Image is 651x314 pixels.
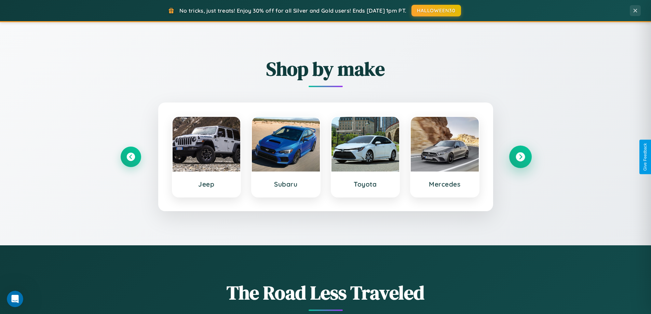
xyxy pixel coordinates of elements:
[179,7,406,14] span: No tricks, just treats! Enjoy 30% off for all Silver and Gold users! Ends [DATE] 1pm PT.
[643,143,648,171] div: Give Feedback
[259,180,313,188] h3: Subaru
[418,180,472,188] h3: Mercedes
[411,5,461,16] button: HALLOWEEN30
[121,56,531,82] h2: Shop by make
[121,279,531,306] h1: The Road Less Traveled
[7,291,23,307] iframe: Intercom live chat
[338,180,393,188] h3: Toyota
[179,180,234,188] h3: Jeep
